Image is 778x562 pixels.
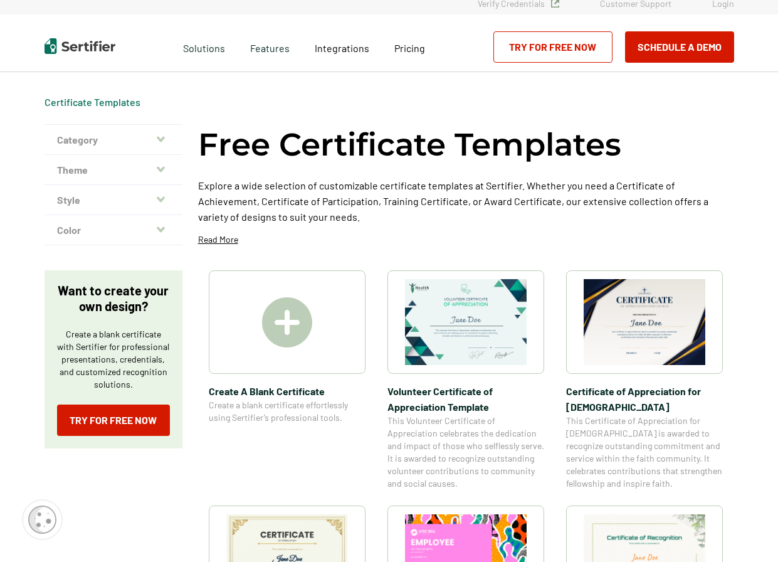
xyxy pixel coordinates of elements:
a: Integrations [315,39,369,55]
button: Theme [45,155,182,185]
span: Volunteer Certificate of Appreciation Template [387,383,544,415]
button: Style [45,185,182,215]
a: Try for Free Now [493,31,612,63]
img: Cookie Popup Icon [28,506,56,534]
span: This Certificate of Appreciation for [DEMOGRAPHIC_DATA] is awarded to recognize outstanding commi... [566,415,723,490]
span: Create A Blank Certificate [209,383,365,399]
a: Certificate Templates [45,96,140,108]
a: Volunteer Certificate of Appreciation TemplateVolunteer Certificate of Appreciation TemplateThis ... [387,270,544,490]
span: Certificate of Appreciation for [DEMOGRAPHIC_DATA]​ [566,383,723,415]
button: Category [45,125,182,155]
div: Breadcrumb [45,96,140,109]
p: Read More [198,233,238,246]
span: This Volunteer Certificate of Appreciation celebrates the dedication and impact of those who self... [387,415,544,490]
a: Certificate of Appreciation for Church​Certificate of Appreciation for [DEMOGRAPHIC_DATA]​This Ce... [566,270,723,490]
span: Solutions [183,39,225,55]
span: Pricing [394,42,425,54]
img: Create A Blank Certificate [262,297,312,347]
p: Create a blank certificate with Sertifier for professional presentations, credentials, and custom... [57,328,170,391]
span: Features [250,39,290,55]
h1: Free Certificate Templates [198,124,621,165]
a: Try for Free Now [57,405,170,436]
p: Explore a wide selection of customizable certificate templates at Sertifier. Whether you need a C... [198,178,734,225]
button: Schedule a Demo [625,31,734,63]
img: Certificate of Appreciation for Church​ [584,279,705,365]
iframe: Chat Widget [715,502,778,562]
span: Create a blank certificate effortlessly using Sertifier’s professional tools. [209,399,365,424]
p: Want to create your own design? [57,283,170,314]
a: Pricing [394,39,425,55]
img: Sertifier | Digital Credentialing Platform [45,38,115,54]
img: Volunteer Certificate of Appreciation Template [405,279,527,365]
span: Integrations [315,42,369,54]
button: Color [45,215,182,245]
